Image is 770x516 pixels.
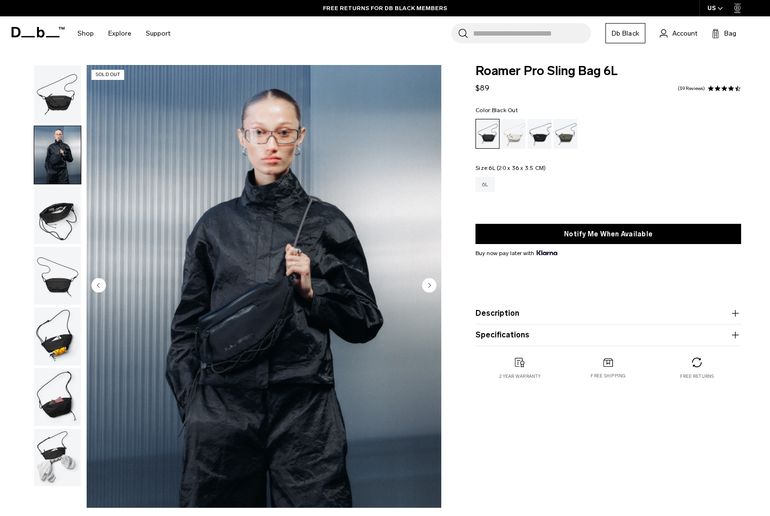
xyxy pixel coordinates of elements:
button: Roamer Pro Sling Bag 6L Black Out [34,307,81,366]
span: 6L (20 x 36 x 3.5 CM) [488,165,546,171]
legend: Size: [475,165,546,171]
span: Buy now pay later with [475,249,557,258]
a: Charcoal Grey [527,119,552,149]
a: 39 reviews [678,86,705,91]
a: 6L [475,177,495,192]
img: Roamer Pro Sling Bag 6L Black Out [34,187,81,245]
li: 2 / 7 [87,65,441,508]
p: Sold Out [91,70,124,80]
span: Roamer Pro Sling Bag 6L [475,65,741,77]
a: Shop [77,16,94,51]
button: Specifications [475,329,741,341]
a: Black Out [475,119,500,149]
span: $89 [475,83,489,92]
button: Roamer Pro Sling Bag 6L Black Out [34,186,81,245]
img: Roamer Pro Sling Bag 6L Black Out [34,126,81,184]
button: Description [475,308,741,319]
button: Bag [712,27,736,39]
img: Roamer Pro Sling Bag 6L Black Out [34,368,81,426]
a: Explore [108,16,131,51]
nav: Main Navigation [70,16,178,51]
a: Forest Green [553,119,577,149]
span: Black Out [492,107,518,114]
a: Oatmilk [501,119,526,149]
p: Free returns [680,373,714,380]
p: 2 year warranty [499,373,540,380]
img: Roamer Pro Sling Bag 6L Black Out [34,247,81,305]
a: Support [146,16,170,51]
legend: Color: [475,107,518,113]
span: Bag [724,28,736,39]
button: Roamer Pro Sling Bag 6L Black Out [34,428,81,487]
p: Free shipping [590,373,626,379]
span: Account [672,28,697,39]
button: Notify Me When Available [475,224,741,244]
button: Roamer Pro Sling Bag 6L Black Out [34,246,81,305]
img: Roamer Pro Sling Bag 6L Black Out [34,429,81,487]
a: Account [660,27,697,39]
img: Roamer Pro Sling Bag 6L Black Out [87,65,441,508]
img: {"height" => 20, "alt" => "Klarna"} [537,250,557,255]
a: FREE RETURNS FOR DB BLACK MEMBERS [323,4,447,13]
img: Roamer Pro Sling Bag 6L Black Out [34,308,81,365]
img: Roamer Pro Sling Bag 6L Black Out [34,65,81,123]
a: Db Black [605,23,645,43]
button: Roamer Pro Sling Bag 6L Black Out [34,65,81,124]
button: Next slide [422,278,436,295]
button: Previous slide [91,278,106,295]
